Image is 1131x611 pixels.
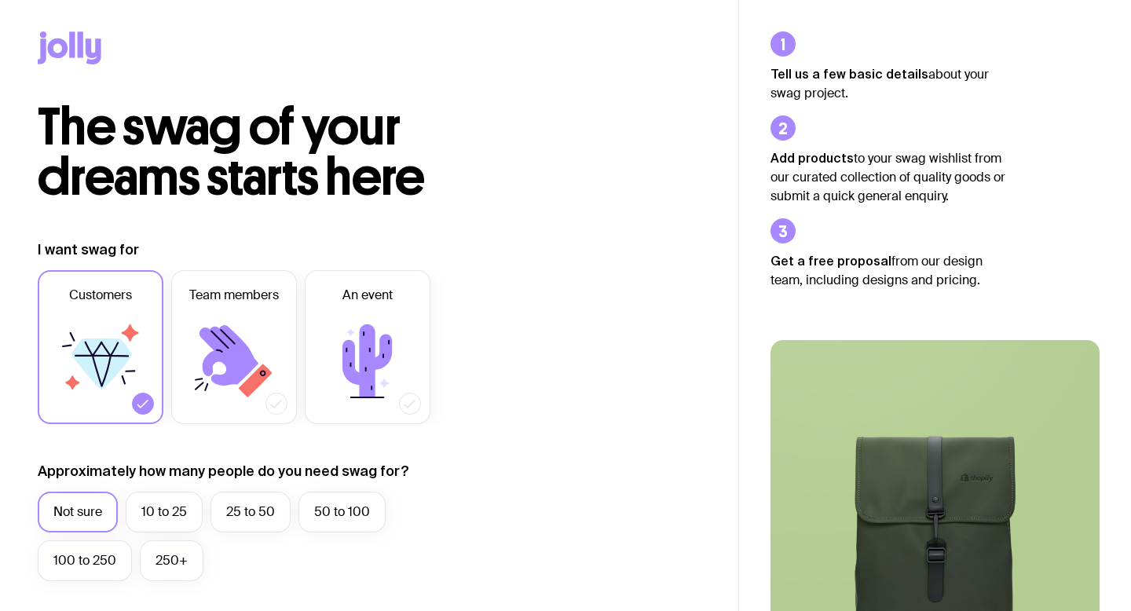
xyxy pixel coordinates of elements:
p: to your swag wishlist from our curated collection of quality goods or submit a quick general enqu... [770,148,1006,206]
label: 250+ [140,540,203,581]
label: 50 to 100 [298,492,386,532]
label: 100 to 250 [38,540,132,581]
p: about your swag project. [770,64,1006,103]
span: Customers [69,286,132,305]
label: Approximately how many people do you need swag for? [38,462,409,481]
span: An event [342,286,393,305]
label: I want swag for [38,240,139,259]
label: 25 to 50 [210,492,291,532]
label: Not sure [38,492,118,532]
strong: Add products [770,151,854,165]
span: The swag of your dreams starts here [38,96,425,208]
strong: Get a free proposal [770,254,891,268]
p: from our design team, including designs and pricing. [770,251,1006,290]
span: Team members [189,286,279,305]
strong: Tell us a few basic details [770,67,928,81]
label: 10 to 25 [126,492,203,532]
